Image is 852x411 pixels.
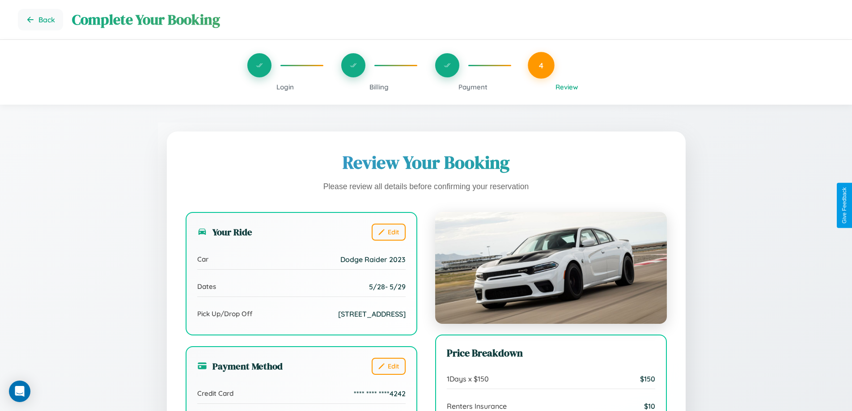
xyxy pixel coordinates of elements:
[197,389,233,398] span: Credit Card
[186,150,667,174] h1: Review Your Booking
[841,187,848,224] div: Give Feedback
[539,60,543,70] span: 4
[372,358,406,375] button: Edit
[9,381,30,402] div: Open Intercom Messenger
[197,225,252,238] h3: Your Ride
[369,83,389,91] span: Billing
[338,309,406,318] span: [STREET_ADDRESS]
[197,309,253,318] span: Pick Up/Drop Off
[276,83,294,91] span: Login
[18,9,63,30] button: Go back
[447,374,489,383] span: 1 Days x $ 150
[447,402,507,411] span: Renters Insurance
[447,346,655,360] h3: Price Breakdown
[435,212,667,324] img: Dodge Raider
[458,83,487,91] span: Payment
[372,224,406,241] button: Edit
[369,282,406,291] span: 5 / 28 - 5 / 29
[186,180,667,194] p: Please review all details before confirming your reservation
[640,374,655,383] span: $ 150
[340,255,406,264] span: Dodge Raider 2023
[197,255,208,263] span: Car
[555,83,578,91] span: Review
[197,282,216,291] span: Dates
[644,402,655,411] span: $ 10
[72,10,834,30] h1: Complete Your Booking
[197,360,283,373] h3: Payment Method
